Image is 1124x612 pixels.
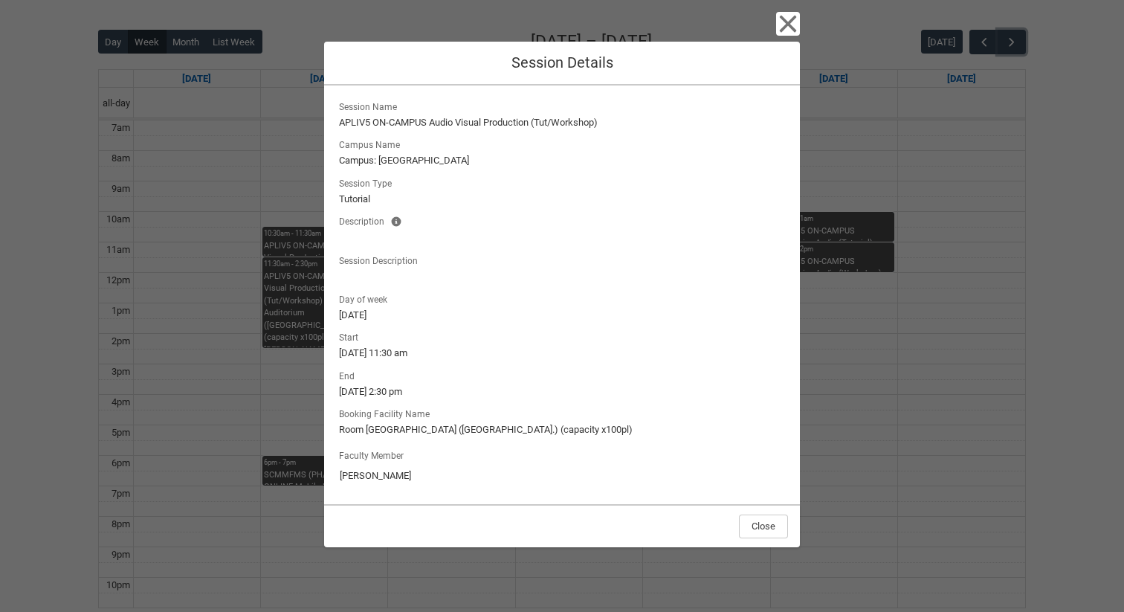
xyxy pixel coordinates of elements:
span: End [339,367,361,383]
span: Day of week [339,290,393,306]
button: Close [739,515,788,538]
span: Session Description [339,251,424,268]
span: Session Name [339,97,403,114]
lightning-formatted-text: Tutorial [339,192,785,207]
span: Session Type [339,174,398,190]
lightning-formatted-text: Campus: [GEOGRAPHIC_DATA] [339,153,785,168]
span: Campus Name [339,135,406,152]
lightning-formatted-text: [DATE] 2:30 pm [339,384,785,399]
span: Booking Facility Name [339,405,436,421]
button: Close [776,12,800,36]
span: Session Details [511,54,613,71]
label: Faculty Member [339,446,410,463]
lightning-formatted-text: [DATE] [339,308,785,323]
lightning-formatted-text: APLIV5 ON-CAMPUS Audio Visual Production (Tut/Workshop) [339,115,785,130]
lightning-formatted-text: [DATE] 11:30 am [339,346,785,361]
lightning-formatted-text: Room [GEOGRAPHIC_DATA] ([GEOGRAPHIC_DATA].) (capacity x100pl) [339,422,785,437]
span: Start [339,328,364,344]
span: Description [339,212,390,228]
